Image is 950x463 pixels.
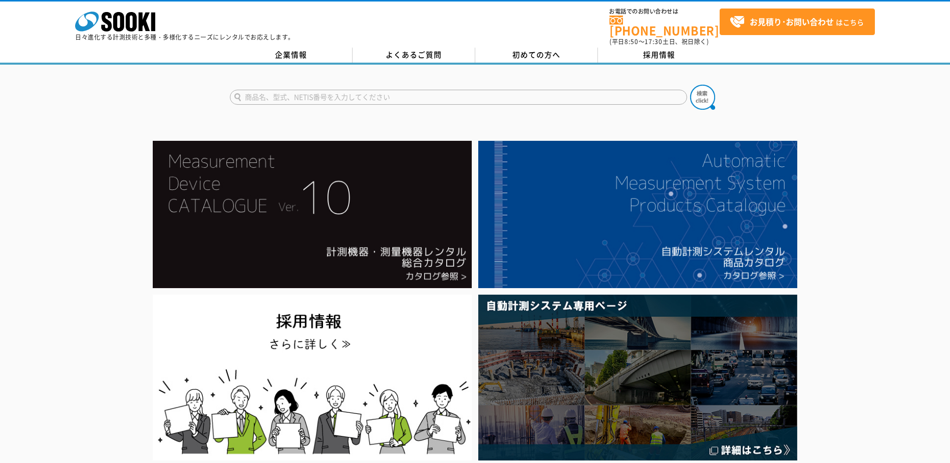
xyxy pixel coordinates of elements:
span: 17:30 [645,37,663,46]
a: お見積り･お問い合わせはこちら [720,9,875,35]
img: btn_search.png [690,85,715,110]
img: 自動計測システムカタログ [478,141,797,288]
img: Catalog Ver10 [153,141,472,288]
span: 初めての方へ [512,49,560,60]
span: 8:50 [624,37,639,46]
a: 初めての方へ [475,48,598,63]
a: 採用情報 [598,48,721,63]
strong: お見積り･お問い合わせ [750,16,834,28]
a: よくあるご質問 [353,48,475,63]
a: 企業情報 [230,48,353,63]
span: (平日 ～ 土日、祝日除く) [609,37,709,46]
span: はこちら [730,15,864,30]
img: SOOKI recruit [153,295,472,460]
span: お電話でのお問い合わせは [609,9,720,15]
img: 自動計測システム専用ページ [478,295,797,460]
p: 日々進化する計測技術と多種・多様化するニーズにレンタルでお応えします。 [75,34,294,40]
input: 商品名、型式、NETIS番号を入力してください [230,90,687,105]
a: [PHONE_NUMBER] [609,16,720,36]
